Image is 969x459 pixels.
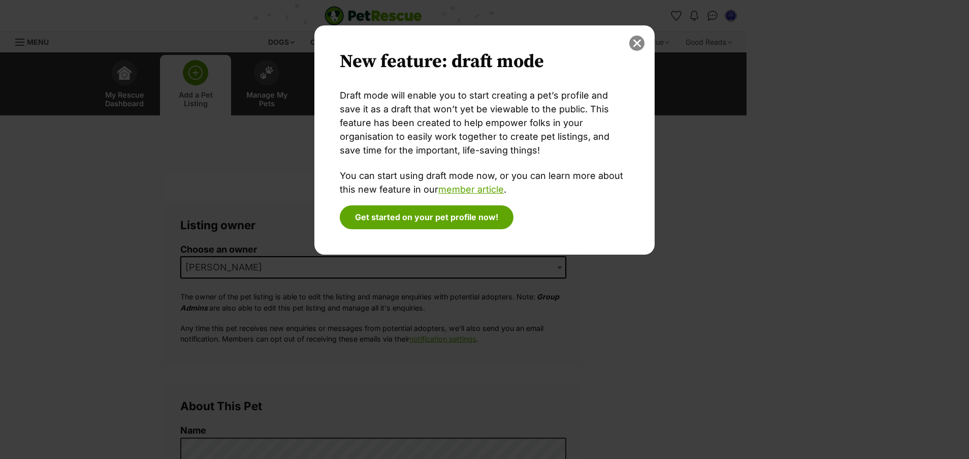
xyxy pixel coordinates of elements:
[438,184,504,195] a: member article
[340,205,513,229] button: Get started on your pet profile now!
[340,169,629,196] p: You can start using draft mode now, or you can learn more about this new feature in our .
[629,36,644,51] button: close
[340,88,629,157] p: Draft mode will enable you to start creating a pet’s profile and save it as a draft that won’t ye...
[340,51,629,73] h2: New feature: draft mode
